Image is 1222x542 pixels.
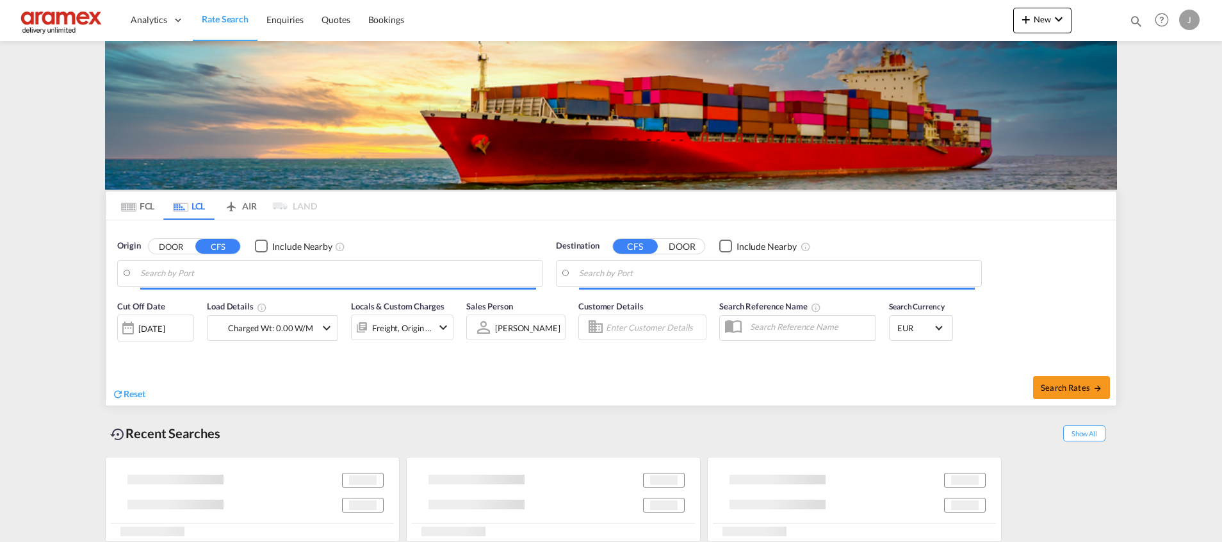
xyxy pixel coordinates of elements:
span: Search Currency [889,302,945,311]
md-icon: Chargeable Weight [257,302,267,313]
md-select: Select Currency: € EUREuro [896,318,946,337]
md-icon: Unchecked: Ignores neighbouring ports when fetching rates.Checked : Includes neighbouring ports w... [335,242,345,252]
span: Analytics [131,13,167,26]
span: Sales Person [466,301,513,311]
md-tab-item: LCL [163,192,215,220]
md-pagination-wrapper: Use the left and right arrow keys to navigate between tabs [112,192,317,220]
div: Freight Origin Destinationicon-chevron-down [351,315,453,340]
img: LCL+%26+FCL+BACKGROUND.png [105,41,1117,190]
div: Origin DOOR CFS Checkbox No InkUnchecked: Ignores neighbouring ports when fetching rates.Checked ... [106,220,1116,406]
div: icon-refreshReset [112,388,145,402]
div: Charged Wt: 0.00 W/Micon-chevron-down [207,315,338,341]
input: Search by Port [140,264,536,283]
md-icon: icon-chevron-down [1051,12,1066,27]
span: Rate Search [202,13,248,24]
input: Enter Customer Details [606,318,702,337]
span: Origin [117,240,140,252]
span: New [1018,14,1066,24]
div: Include Nearby [272,240,332,253]
button: CFS [195,239,240,254]
span: Reset [124,388,145,399]
button: DOOR [660,239,705,254]
div: [DATE] [117,315,194,341]
md-checkbox: Checkbox No Ink [255,240,332,253]
md-datepicker: Select [117,340,127,357]
md-icon: icon-chevron-down [436,320,451,335]
span: Quotes [322,14,350,25]
div: J [1179,10,1200,30]
div: Charged Wt: 0.00 W/M [228,319,313,337]
span: Show All [1063,425,1105,441]
div: Freight Origin Destination [372,319,432,337]
div: [PERSON_NAME] [495,323,560,333]
div: icon-magnify [1129,14,1143,33]
input: Search Reference Name [744,317,876,336]
md-icon: icon-plus 400-fg [1018,12,1034,27]
span: EUR [897,322,933,334]
button: Search Ratesicon-arrow-right [1033,376,1110,399]
md-icon: icon-chevron-down [319,320,334,336]
span: Search Rates [1041,382,1102,393]
button: icon-plus 400-fgNewicon-chevron-down [1013,8,1071,33]
span: Cut Off Date [117,301,165,311]
span: Load Details [207,301,267,311]
span: Destination [556,240,599,252]
span: Help [1151,9,1173,31]
div: [DATE] [138,323,165,334]
span: Locals & Custom Charges [351,301,444,311]
md-tab-item: AIR [215,192,266,220]
md-icon: icon-backup-restore [110,427,126,442]
md-icon: icon-refresh [112,388,124,400]
span: Enquiries [266,14,304,25]
span: Bookings [368,14,404,25]
div: Include Nearby [737,240,797,253]
md-icon: icon-arrow-right [1093,384,1102,393]
md-icon: icon-magnify [1129,14,1143,28]
input: Search by Port [579,264,975,283]
md-tab-item: FCL [112,192,163,220]
md-checkbox: Checkbox No Ink [719,240,797,253]
md-select: Sales Person: Janice Camporaso [494,318,562,337]
md-icon: Your search will be saved by the below given name [811,302,821,313]
img: dca169e0c7e311edbe1137055cab269e.png [19,6,106,35]
button: DOOR [149,239,193,254]
md-icon: icon-airplane [224,199,239,208]
button: CFS [613,239,658,254]
span: Customer Details [578,301,643,311]
div: Recent Searches [105,419,225,448]
md-icon: Unchecked: Ignores neighbouring ports when fetching rates.Checked : Includes neighbouring ports w... [801,242,811,252]
span: Search Reference Name [719,301,821,311]
div: Help [1151,9,1179,32]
